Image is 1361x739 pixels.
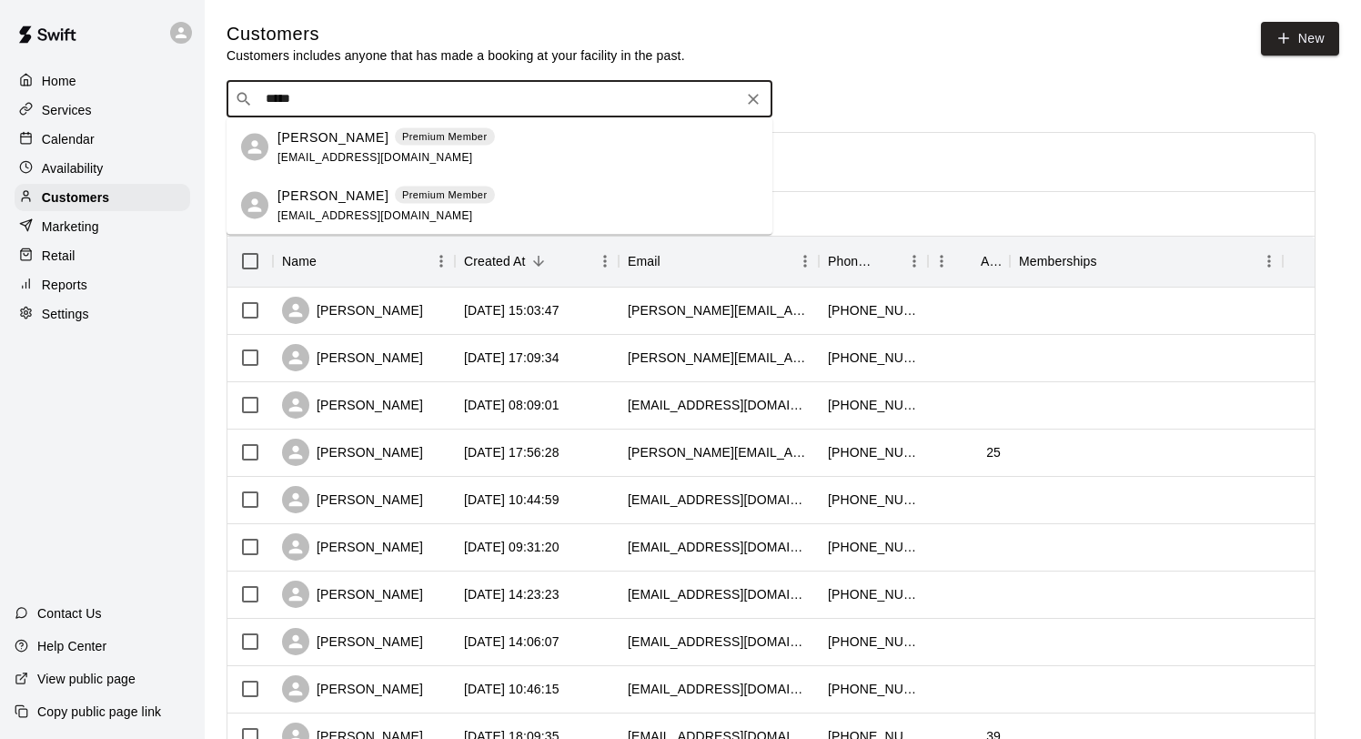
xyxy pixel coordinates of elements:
[282,344,423,371] div: [PERSON_NAME]
[15,271,190,299] a: Reports
[15,96,190,124] a: Services
[227,46,685,65] p: Customers includes anyone that has made a booking at your facility in the past.
[660,248,686,274] button: Sort
[828,301,919,319] div: +15125470603
[628,633,810,651] div: poshabg@gmail.com
[464,633,560,651] div: 2025-10-03 14:06:07
[241,134,268,161] div: Nathan Royle
[464,396,560,414] div: 2025-10-12 08:09:01
[628,680,810,698] div: hanwelljason@yahoo.com
[464,443,560,461] div: 2025-10-11 17:56:28
[282,581,423,608] div: [PERSON_NAME]
[875,248,901,274] button: Sort
[1097,248,1123,274] button: Sort
[15,155,190,182] a: Availability
[1019,236,1097,287] div: Memberships
[628,538,810,556] div: brooksdvm@gmail.com
[428,248,455,275] button: Menu
[526,248,551,274] button: Sort
[42,159,104,177] p: Availability
[42,247,76,265] p: Retail
[1010,236,1283,287] div: Memberships
[227,81,772,117] div: Search customers by name or email
[241,192,268,219] div: Isaiah Royle
[282,391,423,419] div: [PERSON_NAME]
[464,491,560,509] div: 2025-10-09 10:44:59
[828,585,919,603] div: +17023281216
[464,680,560,698] div: 2025-10-03 10:46:15
[628,349,810,367] div: amanda.lynn1176@gmail.com
[455,236,619,287] div: Created At
[42,188,109,207] p: Customers
[619,236,819,287] div: Email
[628,396,810,414] div: bcj.jones0404@gmail.com
[981,236,1001,287] div: Age
[828,443,919,461] div: +16825939063
[42,72,76,90] p: Home
[277,208,473,221] span: [EMAIL_ADDRESS][DOMAIN_NAME]
[15,242,190,269] a: Retail
[464,236,526,287] div: Created At
[828,491,919,509] div: +19175723607
[628,301,810,319] div: ryan@foxholeaustin.com
[15,126,190,153] a: Calendar
[828,236,875,287] div: Phone Number
[928,248,955,275] button: Menu
[828,680,919,698] div: +16304003950
[955,248,981,274] button: Sort
[282,486,423,513] div: [PERSON_NAME]
[819,236,928,287] div: Phone Number
[928,236,1010,287] div: Age
[464,301,560,319] div: 2025-10-13 15:03:47
[464,349,560,367] div: 2025-10-12 17:09:34
[42,130,95,148] p: Calendar
[628,236,660,287] div: Email
[15,300,190,328] a: Settings
[828,349,919,367] div: +15127500533
[37,703,161,721] p: Copy public page link
[277,186,388,205] p: [PERSON_NAME]
[791,248,819,275] button: Menu
[282,533,423,561] div: [PERSON_NAME]
[37,670,136,688] p: View public page
[628,585,810,603] div: ambrooksdvm@gmail.com
[828,633,919,651] div: +15125897674
[1255,248,1283,275] button: Menu
[282,628,423,655] div: [PERSON_NAME]
[42,305,89,323] p: Settings
[901,248,928,275] button: Menu
[42,276,87,294] p: Reports
[282,439,423,466] div: [PERSON_NAME]
[227,22,685,46] h5: Customers
[828,538,919,556] div: +17025053103
[591,248,619,275] button: Menu
[277,150,473,163] span: [EMAIL_ADDRESS][DOMAIN_NAME]
[282,675,423,703] div: [PERSON_NAME]
[464,538,560,556] div: 2025-10-09 09:31:20
[317,248,342,274] button: Sort
[1261,22,1339,56] a: New
[37,637,106,655] p: Help Center
[464,585,560,603] div: 2025-10-06 14:23:23
[37,604,102,623] p: Contact Us
[15,184,190,211] div: Customers
[402,187,488,203] p: Premium Member
[282,297,423,324] div: [PERSON_NAME]
[628,443,810,461] div: sairam.pannu@gmail.com
[42,218,99,236] p: Marketing
[15,213,190,240] a: Marketing
[15,67,190,95] a: Home
[273,236,455,287] div: Name
[282,236,317,287] div: Name
[402,129,488,145] p: Premium Member
[741,86,766,112] button: Clear
[277,127,388,147] p: [PERSON_NAME]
